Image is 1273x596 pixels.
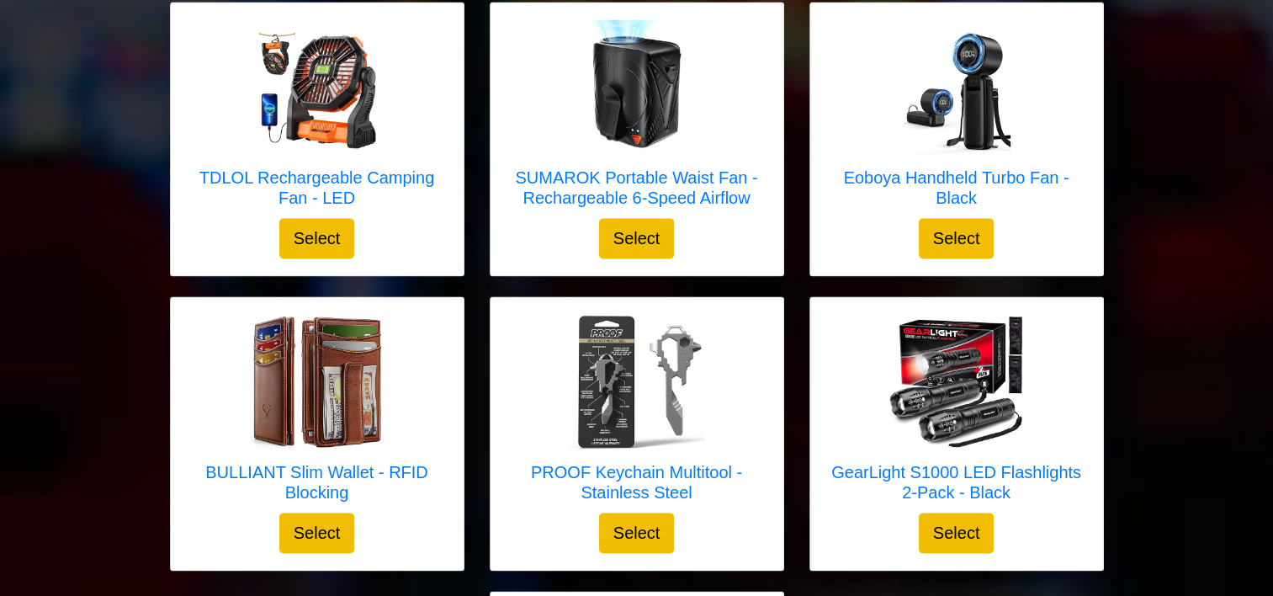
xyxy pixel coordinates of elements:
button: Select [599,218,675,258]
img: SUMAROK Portable Waist Fan - Rechargeable 6-Speed Airflow [570,19,704,154]
a: SUMAROK Portable Waist Fan - Rechargeable 6-Speed Airflow SUMAROK Portable Waist Fan - Rechargeab... [507,19,766,218]
img: BULLIANT Slim Wallet - RFID Blocking [250,314,385,449]
h5: GearLight S1000 LED Flashlights 2-Pack - Black [827,462,1086,503]
h5: PROOF Keychain Multitool - Stainless Steel [507,462,766,503]
img: GearLight S1000 LED Flashlights 2-Pack - Black [889,314,1024,449]
button: Select [279,218,355,258]
a: GearLight S1000 LED Flashlights 2-Pack - Black GearLight S1000 LED Flashlights 2-Pack - Black [827,314,1086,513]
button: Select [919,513,995,553]
h5: BULLIANT Slim Wallet - RFID Blocking [188,462,447,503]
img: PROOF Keychain Multitool - Stainless Steel [570,314,704,449]
a: Eoboya Handheld Turbo Fan - Black Eoboya Handheld Turbo Fan - Black [827,19,1086,218]
img: Eoboya Handheld Turbo Fan - Black [889,19,1024,154]
h5: TDLOL Rechargeable Camping Fan - LED [188,168,447,208]
button: Select [599,513,675,553]
h5: Eoboya Handheld Turbo Fan - Black [827,168,1086,208]
a: PROOF Keychain Multitool - Stainless Steel PROOF Keychain Multitool - Stainless Steel [507,314,766,513]
a: TDLOL Rechargeable Camping Fan - LED TDLOL Rechargeable Camping Fan - LED [188,19,447,218]
button: Select [919,218,995,258]
a: BULLIANT Slim Wallet - RFID Blocking BULLIANT Slim Wallet - RFID Blocking [188,314,447,513]
button: Select [279,513,355,553]
img: TDLOL Rechargeable Camping Fan - LED [250,19,385,154]
h5: SUMAROK Portable Waist Fan - Rechargeable 6-Speed Airflow [507,168,766,208]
